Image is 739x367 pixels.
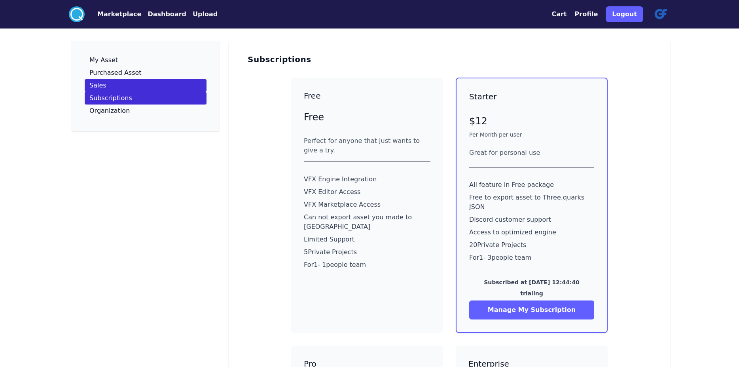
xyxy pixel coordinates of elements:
p: All feature in Free package [469,180,594,190]
button: Marketplace [97,10,141,19]
p: Access to optimized engine [469,228,594,237]
a: Dashboard [141,10,186,19]
button: Logout [606,6,643,22]
h3: Subscriptions [248,54,311,65]
p: For 1 - 3 people team [469,253,594,262]
a: Marketplace [85,10,141,19]
p: Sales [89,82,106,89]
p: Organization [89,108,130,114]
h3: Starter [469,91,594,102]
div: Perfect for anyone that just wants to give a try. [304,136,430,155]
button: Upload [193,10,218,19]
img: profile [651,5,670,24]
button: Dashboard [148,10,186,19]
p: Free [304,111,430,124]
a: Logout [606,3,643,25]
a: Sales [85,79,207,92]
p: Subscriptions [89,95,132,101]
a: Upload [186,10,218,19]
a: Subscriptions [85,92,207,105]
p: Limited Support [304,235,430,244]
button: Cart [551,10,567,19]
p: 20 Private Projects [469,240,594,250]
p: My Asset [89,57,118,63]
p: For 1 - 1 people team [304,260,430,270]
p: VFX Engine Integration [304,175,430,184]
p: VFX Editor Access [304,187,430,197]
button: Profile [575,10,598,19]
a: Purchased Asset [85,67,207,79]
p: Free to export asset to Three.quarks JSON [469,193,594,212]
button: Manage My Subscription [469,300,594,319]
a: Organization [85,105,207,117]
p: $12 [469,115,594,127]
p: trialing [469,289,594,297]
p: Can not export asset you made to [GEOGRAPHIC_DATA] [304,213,430,232]
h3: Free [304,90,430,101]
p: VFX Marketplace Access [304,200,430,209]
p: Discord customer support [469,215,594,224]
p: Per Month per user [469,131,594,139]
p: Purchased Asset [89,70,142,76]
p: 5 Private Projects [304,247,430,257]
div: Great for personal use [469,148,594,158]
p: Subscribed at [DATE] 12:44:40 [469,278,594,286]
a: My Asset [85,54,207,67]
